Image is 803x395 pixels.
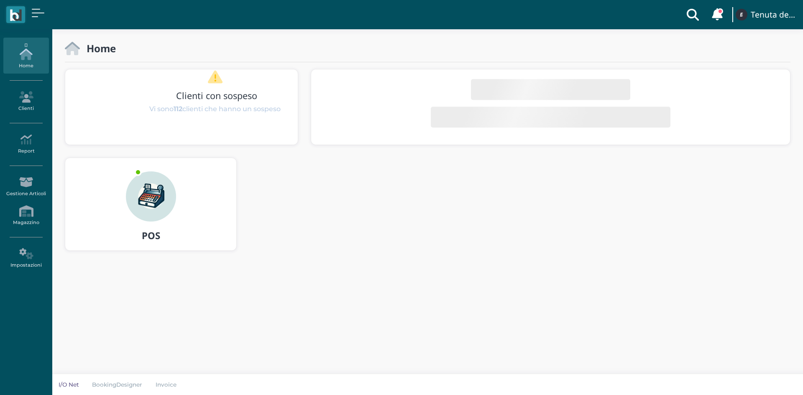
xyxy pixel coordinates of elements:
[3,87,49,116] a: Clienti
[3,244,49,273] a: Impostazioni
[10,9,22,21] img: logo
[3,130,49,159] a: Report
[3,201,49,230] a: Magazzino
[65,158,237,263] a: ... POS
[87,91,346,101] h3: Clienti con sospeso
[142,229,160,242] b: POS
[751,10,797,19] h4: Tenuta del Barco
[149,104,281,114] span: Vi sono clienti che hanno un sospeso
[729,362,794,386] iframe: Help widget launcher
[734,2,797,27] a: ... Tenuta del Barco
[3,173,49,201] a: Gestione Articoli
[736,9,747,20] img: ...
[3,38,49,74] a: Home
[80,43,116,54] h2: Home
[65,69,365,114] div: 1 / 1
[174,105,182,113] b: 112
[126,171,176,222] img: ...
[85,69,345,114] a: Clienti con sospeso Vi sono112clienti che hanno un sospeso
